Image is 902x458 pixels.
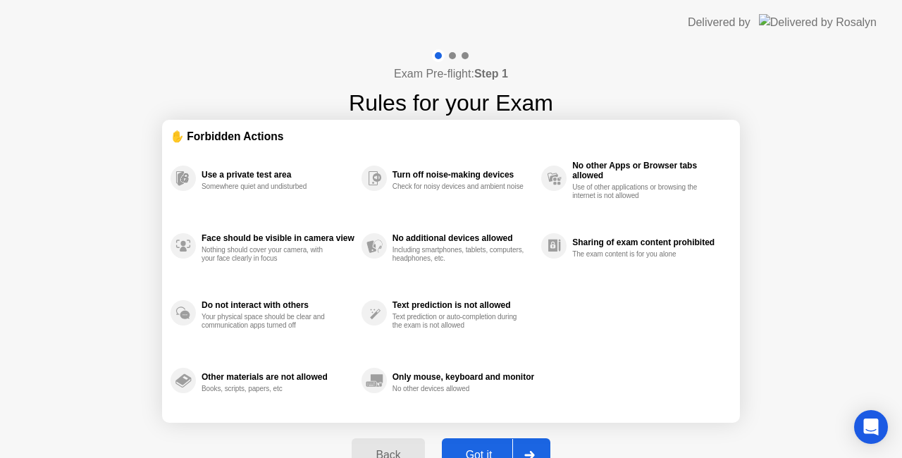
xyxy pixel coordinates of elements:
[393,372,534,382] div: Only mouse, keyboard and monitor
[759,14,877,30] img: Delivered by Rosalyn
[202,313,335,330] div: Your physical space should be clear and communication apps turned off
[393,313,526,330] div: Text prediction or auto-completion during the exam is not allowed
[202,385,335,393] div: Books, scripts, papers, etc
[393,300,534,310] div: Text prediction is not allowed
[393,170,534,180] div: Turn off noise-making devices
[474,68,508,80] b: Step 1
[393,385,526,393] div: No other devices allowed
[393,246,526,263] div: Including smartphones, tablets, computers, headphones, etc.
[202,300,354,310] div: Do not interact with others
[572,183,705,200] div: Use of other applications or browsing the internet is not allowed
[202,246,335,263] div: Nothing should cover your camera, with your face clearly in focus
[202,170,354,180] div: Use a private test area
[393,182,526,191] div: Check for noisy devices and ambient noise
[202,233,354,243] div: Face should be visible in camera view
[572,250,705,259] div: The exam content is for you alone
[202,372,354,382] div: Other materials are not allowed
[393,233,534,243] div: No additional devices allowed
[202,182,335,191] div: Somewhere quiet and undisturbed
[688,14,750,31] div: Delivered by
[394,66,508,82] h4: Exam Pre-flight:
[572,161,724,180] div: No other Apps or Browser tabs allowed
[572,237,724,247] div: Sharing of exam content prohibited
[171,128,731,144] div: ✋ Forbidden Actions
[349,86,553,120] h1: Rules for your Exam
[854,410,888,444] div: Open Intercom Messenger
